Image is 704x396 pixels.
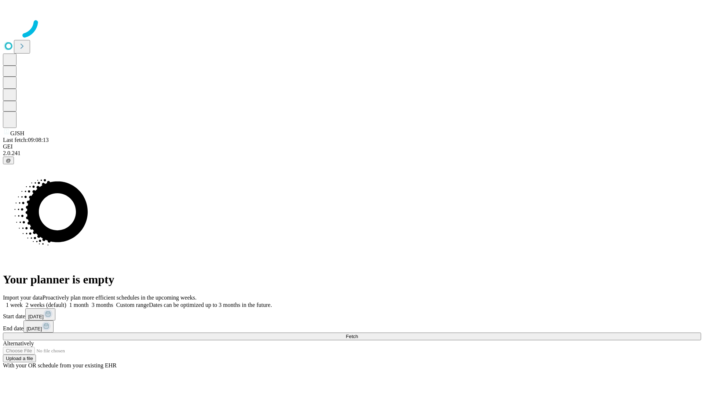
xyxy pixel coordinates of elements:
[346,334,358,339] span: Fetch
[116,302,149,308] span: Custom range
[3,308,701,320] div: Start date
[92,302,113,308] span: 3 months
[3,333,701,340] button: Fetch
[3,143,701,150] div: GEI
[3,150,701,157] div: 2.0.241
[3,320,701,333] div: End date
[3,137,49,143] span: Last fetch: 09:08:13
[3,294,43,301] span: Import your data
[3,157,14,164] button: @
[149,302,272,308] span: Dates can be optimized up to 3 months in the future.
[3,273,701,286] h1: Your planner is empty
[25,308,55,320] button: [DATE]
[10,130,24,136] span: GJSH
[26,326,42,331] span: [DATE]
[3,355,36,362] button: Upload a file
[6,302,23,308] span: 1 week
[43,294,197,301] span: Proactively plan more efficient schedules in the upcoming weeks.
[23,320,54,333] button: [DATE]
[26,302,66,308] span: 2 weeks (default)
[3,362,117,368] span: With your OR schedule from your existing EHR
[28,314,44,319] span: [DATE]
[6,158,11,163] span: @
[69,302,89,308] span: 1 month
[3,340,34,346] span: Alternatively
